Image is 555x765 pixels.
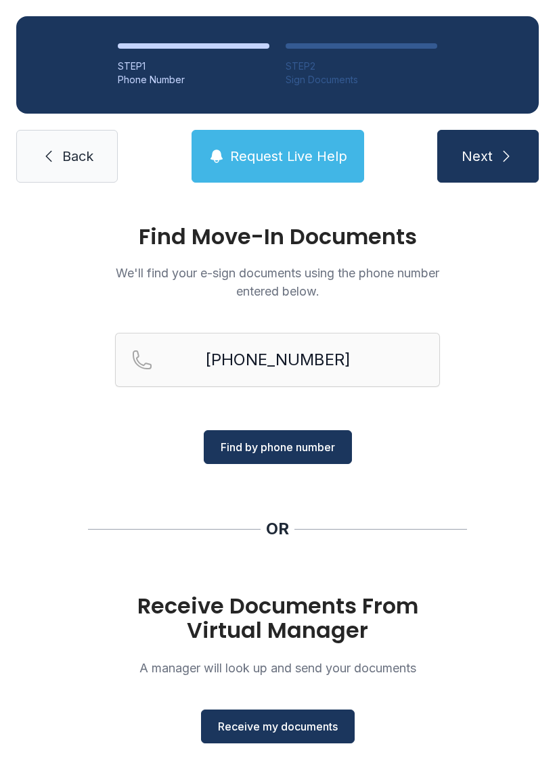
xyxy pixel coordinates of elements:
[115,659,440,677] p: A manager will look up and send your documents
[286,60,437,73] div: STEP 2
[115,333,440,387] input: Reservation phone number
[115,264,440,300] p: We'll find your e-sign documents using the phone number entered below.
[286,73,437,87] div: Sign Documents
[118,73,269,87] div: Phone Number
[115,594,440,643] h1: Receive Documents From Virtual Manager
[218,718,338,735] span: Receive my documents
[221,439,335,455] span: Find by phone number
[118,60,269,73] div: STEP 1
[462,147,493,166] span: Next
[230,147,347,166] span: Request Live Help
[115,226,440,248] h1: Find Move-In Documents
[266,518,289,540] div: OR
[62,147,93,166] span: Back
